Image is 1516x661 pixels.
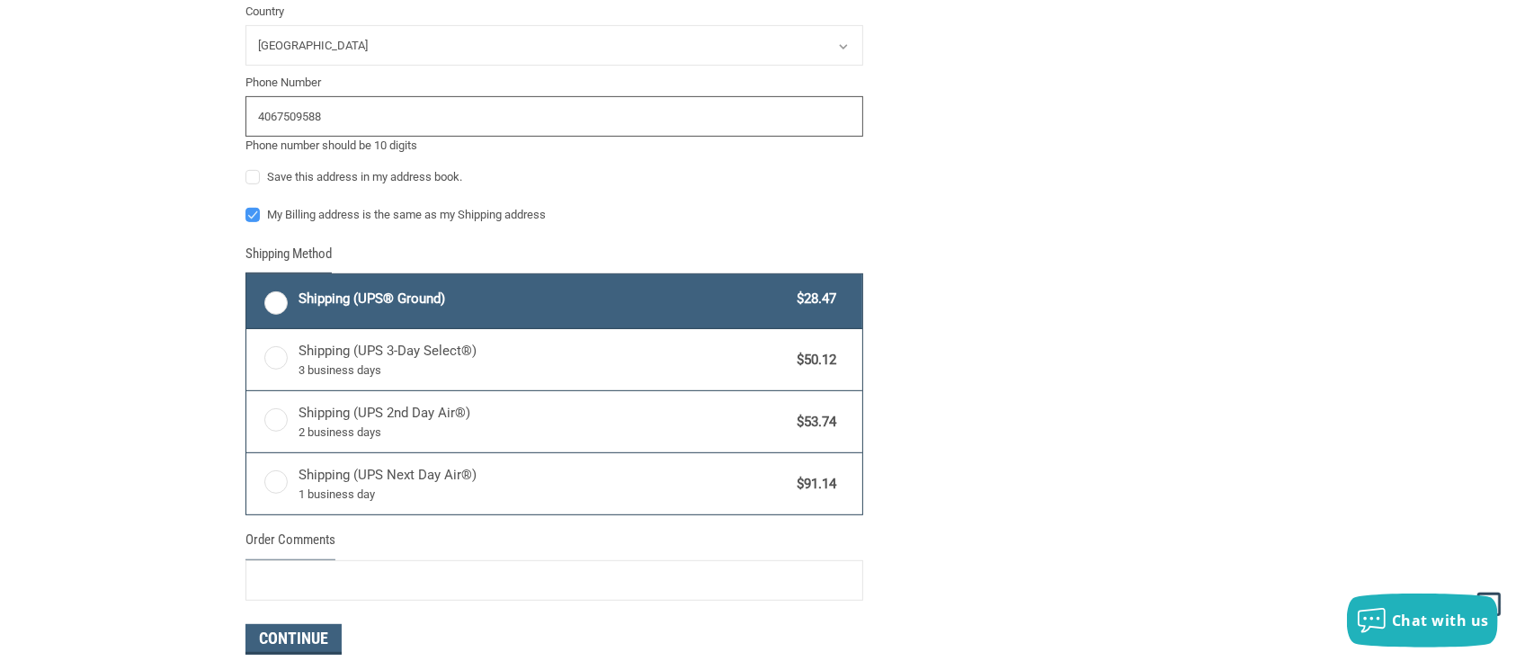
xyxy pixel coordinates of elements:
[788,474,836,495] span: $91.14
[245,3,863,21] label: Country
[245,74,863,92] label: Phone Number
[788,412,836,433] span: $53.74
[788,350,836,371] span: $50.12
[245,244,332,273] legend: Shipping Method
[788,289,836,309] span: $28.47
[299,289,789,309] span: Shipping (UPS® Ground)
[245,624,342,655] button: Continue
[245,530,335,559] legend: Order Comments
[245,208,863,222] label: My Billing address is the same as my Shipping address
[299,403,789,441] span: Shipping (UPS 2nd Day Air®)
[299,465,789,503] span: Shipping (UPS Next Day Air®)
[245,170,863,184] label: Save this address in my address book.
[299,362,789,380] span: 3 business days
[299,424,789,442] span: 2 business days
[1347,594,1498,648] button: Chat with us
[1392,611,1489,630] span: Chat with us
[245,137,863,155] div: Phone number should be 10 digits
[299,341,789,379] span: Shipping (UPS 3-Day Select®)
[299,486,789,504] span: 1 business day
